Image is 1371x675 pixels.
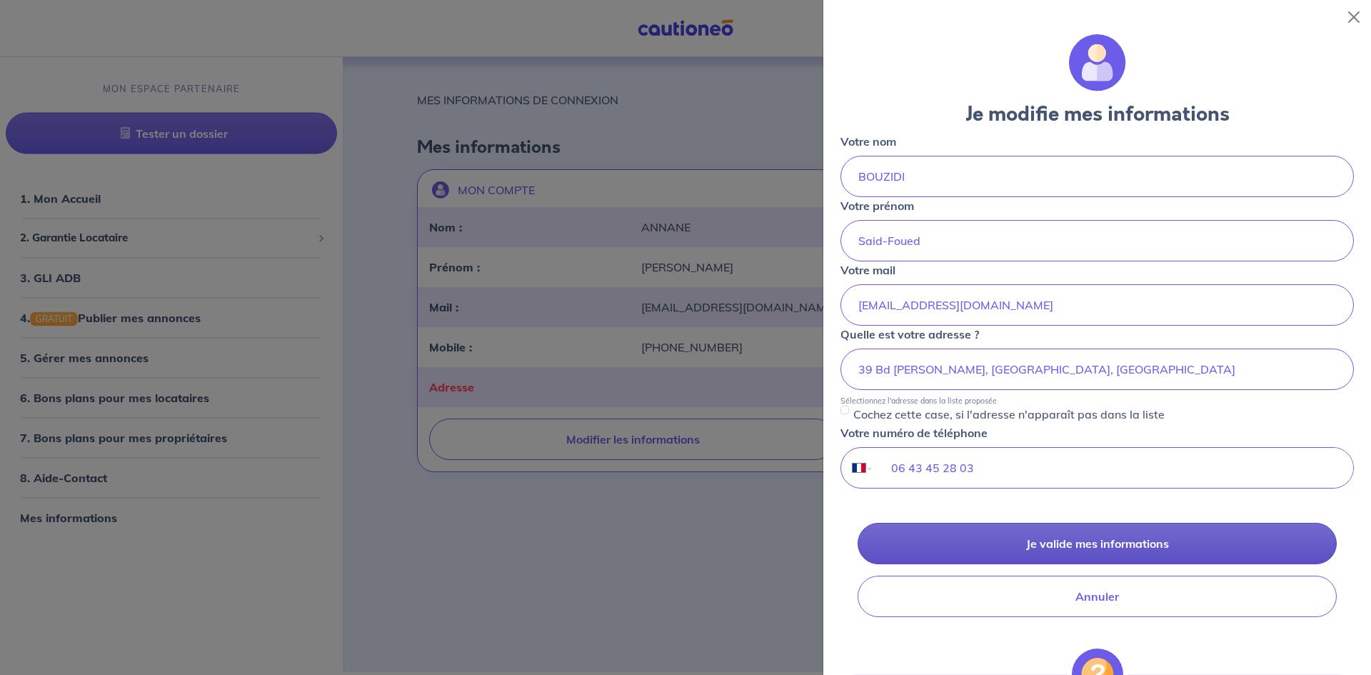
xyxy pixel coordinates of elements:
input: 11 rue de la liberté 75000 Paris [840,349,1354,390]
p: Votre numéro de téléphone [840,424,988,441]
p: Votre mail [840,261,895,279]
input: John [840,220,1354,261]
p: Votre prénom [840,197,914,214]
p: Quelle est votre adresse ? [840,326,979,343]
input: mail@mail.com [840,284,1354,326]
button: Annuler [858,576,1337,617]
button: Je valide mes informations [858,523,1337,564]
p: Sélectionnez l'adresse dans la liste proposée [840,396,997,406]
input: Doe [840,156,1354,197]
p: Cochez cette case, si l'adresse n'apparaît pas dans la liste [853,406,1165,423]
img: illu_account.svg [1069,34,1126,91]
button: Close [1342,6,1365,29]
input: 06 34 34 34 34 [874,448,1353,488]
h3: Je modifie mes informations [840,103,1354,127]
p: Votre nom [840,133,896,150]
